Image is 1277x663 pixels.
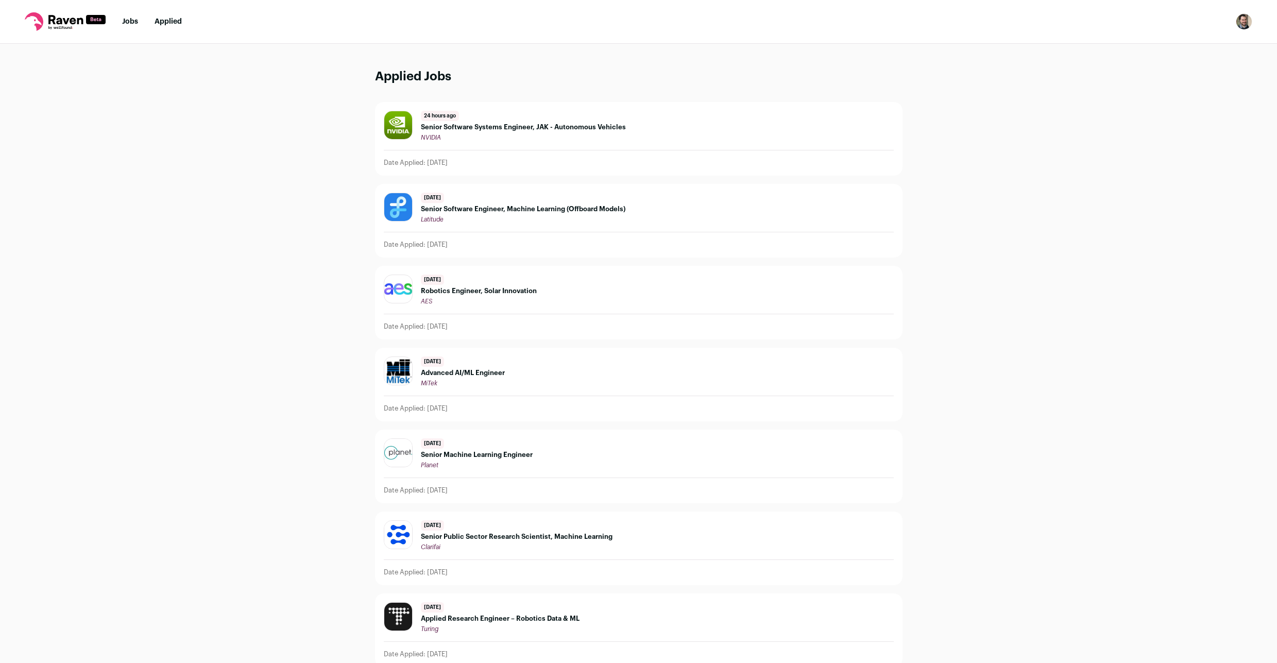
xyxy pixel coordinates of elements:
span: [DATE] [421,275,444,285]
img: 9a00d0e4947af6b4ea56c4364dc4312e501bf9a1ee6ef569a38f7fbfe30551e5.jpg [384,283,412,295]
span: AES [421,298,433,304]
span: Senior Software Systems Engineer, JAK - Autonomous Vehicles [421,123,626,131]
a: [DATE] Senior Machine Learning Engineer Planet Date Applied: [DATE] [376,430,902,503]
img: 5abee25378f18e64ad375c83f008ed20cab9e4bd14157136dffbf766e3991112.jpg [384,603,412,631]
span: Senior Public Sector Research Scientist, Machine Learning [421,533,612,541]
p: Date Applied: [DATE] [384,159,448,167]
span: [DATE] [421,193,444,203]
img: 8808025-medium_jpg [1236,13,1252,30]
img: 01af90d78f032f0e5d5fa901868e005542723043fd608b5e0c4fb4f809ff3ed4 [384,193,412,221]
p: Date Applied: [DATE] [384,322,448,331]
img: 6dc6cfe9a6b1d5bbaf17d6984afa815556f8a832f5234a9fac502491c1014917.jpg [384,521,412,549]
span: Clarifai [421,544,440,550]
span: [DATE] [421,438,444,449]
span: Senior Machine Learning Engineer [421,451,533,459]
a: Applied [155,18,182,25]
p: Date Applied: [DATE] [384,404,448,413]
span: Applied Research Engineer – Robotics Data & ML [421,615,580,623]
span: Turing [421,626,438,632]
p: Date Applied: [DATE] [384,568,448,576]
img: 0631b81a2027f9984e9ba0e1f135b832a21de523628798486fb477eae4767742.jpg [384,439,412,467]
button: Open dropdown [1236,13,1252,30]
p: Date Applied: [DATE] [384,241,448,249]
p: Date Applied: [DATE] [384,650,448,658]
h1: Applied Jobs [375,69,903,86]
a: [DATE] Senior Public Sector Research Scientist, Machine Learning Clarifai Date Applied: [DATE] [376,512,902,585]
a: [DATE] Senior Software Engineer, Machine Learning (Offboard Models) Latitude Date Applied: [DATE] [376,184,902,257]
img: 21765c2efd07c533fb69e7d2fdab94113177da91290e8a5934e70fdfae65a8e1.jpg [384,111,412,139]
p: Date Applied: [DATE] [384,486,448,495]
span: [DATE] [421,520,444,531]
a: [DATE] Robotics Engineer, Solar Innovation AES Date Applied: [DATE] [376,266,902,339]
a: 24 hours ago Senior Software Systems Engineer, JAK - Autonomous Vehicles NVIDIA Date Applied: [DATE] [376,103,902,175]
span: NVIDIA [421,134,441,141]
span: Planet [421,462,438,468]
span: Robotics Engineer, Solar Innovation [421,287,537,295]
img: 280fb21b1100052f297668e20df397326855d788dcd02f897ff759db1962c240.jpg [384,358,412,384]
a: [DATE] Advanced AI/ML Engineer MiTek Date Applied: [DATE] [376,348,902,421]
span: Latitude [421,216,444,223]
span: [DATE] [421,356,444,367]
span: [DATE] [421,602,444,613]
span: Advanced AI/ML Engineer [421,369,505,377]
span: 24 hours ago [421,111,459,121]
span: Senior Software Engineer, Machine Learning (Offboard Models) [421,205,625,213]
a: Jobs [122,18,138,25]
span: MiTek [421,380,437,386]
